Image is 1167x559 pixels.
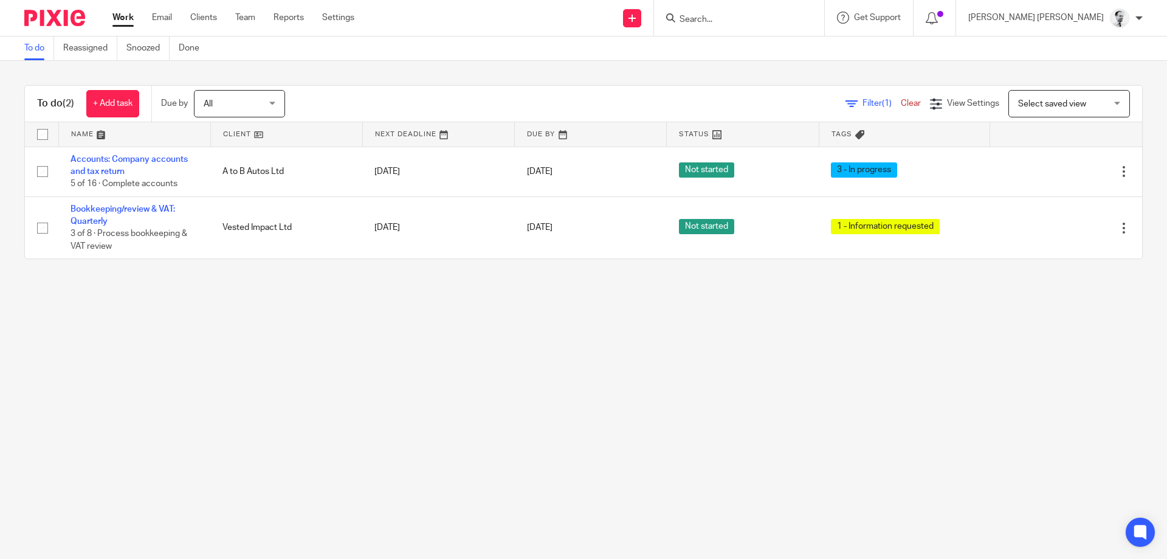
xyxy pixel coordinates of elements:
[831,219,940,234] span: 1 - Information requested
[527,224,553,232] span: [DATE]
[854,13,901,22] span: Get Support
[24,36,54,60] a: To do
[63,99,74,108] span: (2)
[678,15,788,26] input: Search
[362,147,514,196] td: [DATE]
[1110,9,1129,28] img: Mass_2025.jpg
[204,100,213,108] span: All
[322,12,354,24] a: Settings
[161,97,188,109] p: Due by
[112,12,134,24] a: Work
[190,12,217,24] a: Clients
[37,97,74,110] h1: To do
[210,147,362,196] td: A to B Autos Ltd
[86,90,139,117] a: + Add task
[968,12,1104,24] p: [PERSON_NAME] [PERSON_NAME]
[831,162,897,178] span: 3 - In progress
[63,36,117,60] a: Reassigned
[71,179,177,188] span: 5 of 16 · Complete accounts
[235,12,255,24] a: Team
[882,99,892,108] span: (1)
[274,12,304,24] a: Reports
[24,10,85,26] img: Pixie
[901,99,921,108] a: Clear
[71,230,187,251] span: 3 of 8 · Process bookkeeping & VAT review
[71,205,175,226] a: Bookkeeping/review & VAT: Quarterly
[126,36,170,60] a: Snoozed
[362,196,514,259] td: [DATE]
[947,99,999,108] span: View Settings
[831,131,852,137] span: Tags
[527,167,553,176] span: [DATE]
[862,99,901,108] span: Filter
[179,36,208,60] a: Done
[152,12,172,24] a: Email
[71,155,188,176] a: Accounts: Company accounts and tax return
[679,219,734,234] span: Not started
[1018,100,1086,108] span: Select saved view
[210,196,362,259] td: Vested Impact Ltd
[679,162,734,178] span: Not started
